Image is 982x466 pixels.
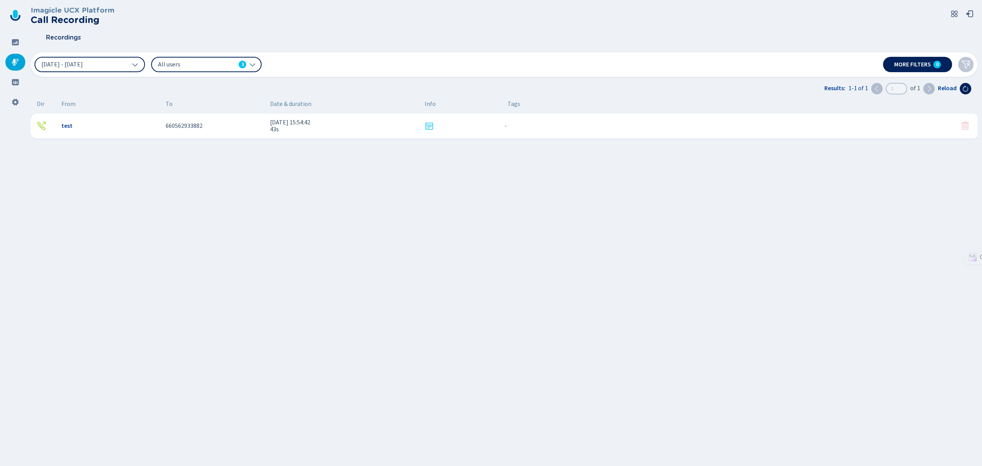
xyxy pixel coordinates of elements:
[31,6,114,15] h3: Imagicle UCX Platform
[966,10,974,18] svg: box-arrow-left
[270,126,419,133] span: 43s
[35,57,145,72] button: [DATE] - [DATE]
[936,61,939,68] span: 0
[5,54,25,71] div: Recordings
[961,121,970,131] button: Your role doesn't allow you to delete this conversation
[249,61,255,68] svg: chevron-down
[12,78,19,86] svg: groups-filled
[270,119,419,126] span: [DATE] 15:54:42
[910,85,920,92] span: of 1
[5,94,25,111] div: Settings
[425,121,434,131] svg: note
[61,122,72,129] span: test
[958,57,974,72] button: Clear filters
[61,101,76,107] span: From
[894,61,931,68] span: More filters
[425,101,436,107] span: Info
[425,121,434,131] div: Notes available
[12,38,19,46] svg: dashboard-filled
[132,61,138,68] svg: chevron-down
[37,101,44,107] span: Dir
[241,61,244,68] span: 3
[504,122,507,129] span: No tags assigned
[926,86,932,92] svg: chevron-right
[874,86,880,92] svg: chevron-left
[824,85,845,92] span: Results:
[270,101,419,107] span: Date & duration
[41,61,83,68] span: [DATE] - [DATE]
[961,60,970,69] svg: funnel-disabled
[923,83,935,94] button: Next page
[883,57,952,72] button: More filters0
[166,101,173,107] span: To
[5,74,25,91] div: Groups
[166,122,203,129] span: 660562933882
[507,101,520,107] span: Tags
[37,121,46,131] div: Outgoing call
[37,121,46,131] svg: telephone-outbound
[12,58,19,66] svg: mic-fill
[960,83,971,94] button: Reload the current page
[158,60,236,69] span: All users
[938,85,957,92] span: Reload
[961,121,970,131] svg: trash-fill
[31,15,114,25] h2: Call Recording
[849,85,868,92] span: 1-1 of 1
[871,83,883,94] button: Previous page
[46,34,81,41] span: Recordings
[962,86,969,92] svg: arrow-clockwise
[5,34,25,51] div: Dashboard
